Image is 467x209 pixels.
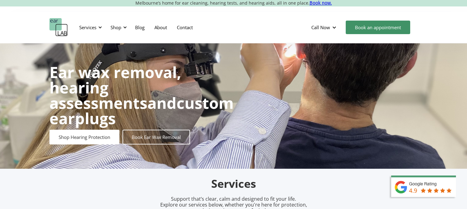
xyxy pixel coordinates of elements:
a: home [49,18,68,37]
a: Shop Hearing Protection [49,130,119,144]
div: Shop [111,24,121,30]
div: Call Now [306,18,343,37]
div: Services [76,18,104,37]
a: Contact [172,18,198,36]
a: Book Ear Wax Removal [123,130,190,144]
div: Shop [107,18,129,37]
div: Services [79,24,96,30]
a: Book an appointment [346,21,410,34]
strong: Ear wax removal, hearing assessments [49,62,181,113]
a: About [150,18,172,36]
strong: custom earplugs [49,93,234,129]
div: Call Now [311,24,330,30]
h1: and [49,65,234,126]
a: Blog [130,18,150,36]
h2: Services [89,177,378,191]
